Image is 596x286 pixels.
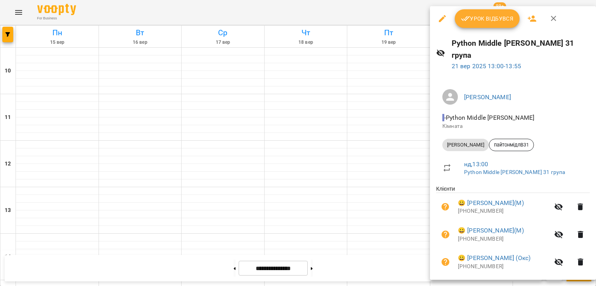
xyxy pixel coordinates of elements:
button: Урок відбувся [455,9,520,28]
a: 😀 [PERSON_NAME](М) [458,226,524,235]
button: Візит ще не сплачено. Додати оплату? [436,225,455,244]
a: 😀 [PERSON_NAME](М) [458,198,524,208]
p: [PHONE_NUMBER] [458,263,549,270]
a: [PERSON_NAME] [464,93,511,101]
a: 21 вер 2025 13:00-13:55 [452,62,521,70]
span: - Python Middle [PERSON_NAME] [442,114,536,121]
p: [PHONE_NUMBER] [458,207,549,215]
h6: Python Middle [PERSON_NAME] 31 група [452,37,590,62]
span: пайтонмідлВ31 [489,141,534,148]
span: [PERSON_NAME] [442,141,489,148]
div: пайтонмідлВ31 [489,139,534,151]
p: [PHONE_NUMBER] [458,235,549,243]
a: Python Middle [PERSON_NAME] 31 група [464,169,565,175]
a: нд , 13:00 [464,160,488,168]
p: Кімната [442,122,584,130]
button: Візит ще не сплачено. Додати оплату? [436,253,455,271]
a: 😀 [PERSON_NAME] (Окс) [458,253,530,263]
span: Урок відбувся [461,14,514,23]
